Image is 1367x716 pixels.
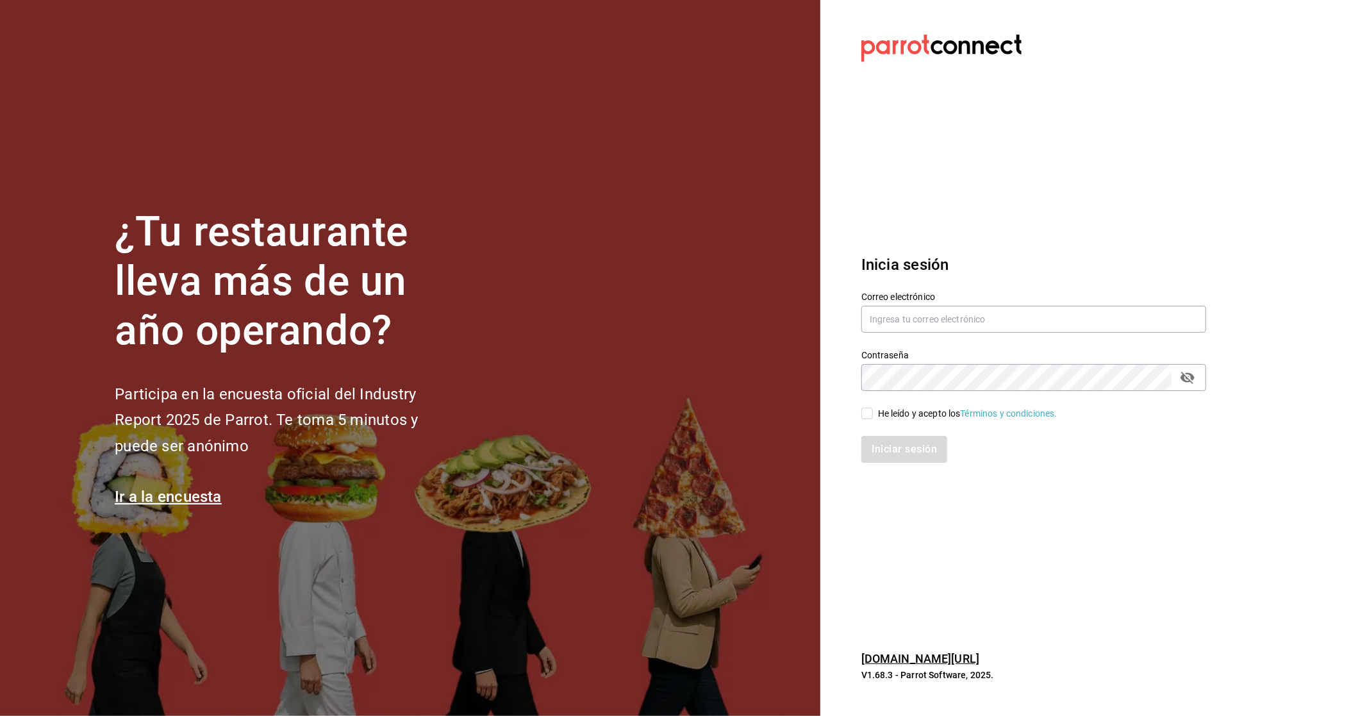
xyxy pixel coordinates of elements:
[861,253,1206,276] h3: Inicia sesión
[961,408,1057,419] a: Términos y condiciones.
[115,381,461,460] h2: Participa en la encuesta oficial del Industry Report 2025 de Parrot. Te toma 5 minutos y puede se...
[861,652,979,665] a: [DOMAIN_NAME][URL]
[115,488,222,506] a: Ir a la encuesta
[861,351,1206,360] label: Contraseña
[878,407,1057,420] div: He leído y acepto los
[115,208,461,355] h1: ¿Tu restaurante lleva más de un año operando?
[861,306,1206,333] input: Ingresa tu correo electrónico
[861,669,1206,681] p: V1.68.3 - Parrot Software, 2025.
[861,293,1206,302] label: Correo electrónico
[1177,367,1198,388] button: passwordField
